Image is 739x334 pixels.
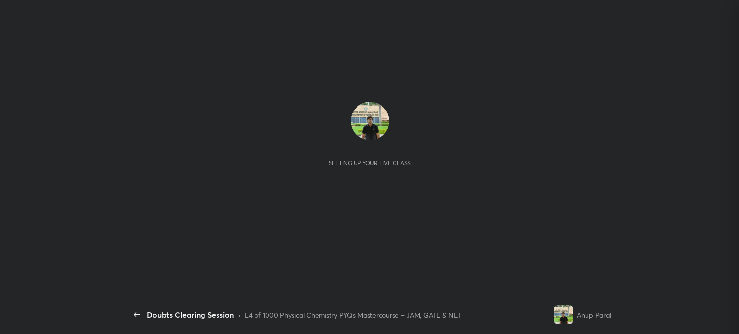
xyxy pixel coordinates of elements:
[147,309,234,321] div: Doubts Clearing Session
[577,310,612,320] div: Anup Parali
[238,310,241,320] div: •
[329,160,411,167] div: Setting up your live class
[554,305,573,324] img: 2782fdca8abe4be7a832ca4e3fcd32a4.jpg
[245,310,461,320] div: L4 of 1000 Physical Chemistry PYQs Mastercourse – JAM, GATE & NET
[351,102,389,140] img: 2782fdca8abe4be7a832ca4e3fcd32a4.jpg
